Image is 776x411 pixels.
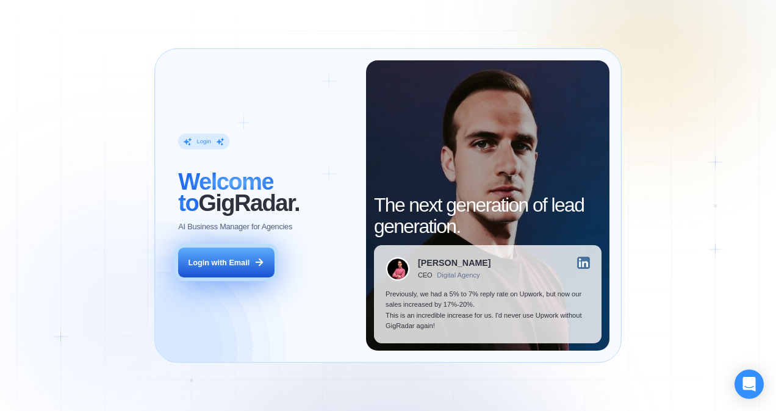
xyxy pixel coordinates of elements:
[178,221,292,232] p: AI Business Manager for Agencies
[386,289,590,332] p: Previously, we had a 5% to 7% reply rate on Upwork, but now our sales increased by 17%-20%. This ...
[189,257,250,268] div: Login with Email
[735,370,764,399] div: Open Intercom Messenger
[178,248,274,277] button: Login with Email
[197,138,211,146] div: Login
[374,195,602,237] h2: The next generation of lead generation.
[437,271,480,279] div: Digital Agency
[418,271,432,279] div: CEO
[418,259,491,267] div: [PERSON_NAME]
[178,168,273,216] span: Welcome to
[178,171,354,213] h2: ‍ GigRadar.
